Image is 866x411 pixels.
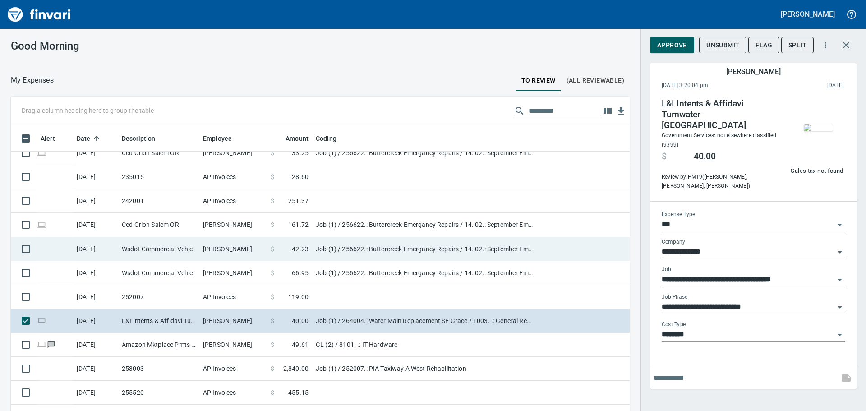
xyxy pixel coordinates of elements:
[726,67,780,76] h5: [PERSON_NAME]
[73,309,118,333] td: [DATE]
[788,40,806,51] span: Split
[199,237,267,261] td: [PERSON_NAME]
[662,212,695,217] label: Expense Type
[118,285,199,309] td: 252007
[199,285,267,309] td: AP Invoices
[312,357,538,381] td: Job (1) / 252007.: PIA Taxiway A West Rehabilitation
[11,75,54,86] nav: breadcrumb
[271,196,274,205] span: $
[37,150,46,156] span: Online transaction
[73,357,118,381] td: [DATE]
[699,37,746,54] button: Unsubmit
[73,381,118,405] td: [DATE]
[37,342,46,347] span: Online transaction
[122,133,156,144] span: Description
[271,220,274,229] span: $
[834,218,846,231] button: Open
[199,381,267,405] td: AP Invoices
[791,166,843,176] span: Sales tax not found
[834,301,846,314] button: Open
[118,357,199,381] td: 253003
[118,189,199,213] td: 242001
[118,333,199,357] td: Amazon Mktplace Pmts [DOMAIN_NAME][URL] WA
[292,340,309,349] span: 49.61
[706,40,739,51] span: Unsubmit
[41,133,55,144] span: Alert
[288,172,309,181] span: 128.60
[73,213,118,237] td: [DATE]
[312,213,538,237] td: Job (1) / 256622.: Buttercreek Emergancy Repairs / 14. 02.: September Emergacny Repairs / 5: Other
[118,237,199,261] td: Wsdot Commercial Vehic
[73,189,118,213] td: [DATE]
[271,364,274,373] span: $
[316,133,336,144] span: Coding
[118,309,199,333] td: L&I Intents & Affidavi Tumwater [GEOGRAPHIC_DATA]
[271,245,274,254] span: $
[834,328,846,341] button: Open
[778,7,837,21] button: [PERSON_NAME]
[662,294,687,300] label: Job Phase
[781,9,835,19] h5: [PERSON_NAME]
[292,268,309,277] span: 66.95
[77,133,91,144] span: Date
[122,133,167,144] span: Description
[662,98,784,131] h4: L&I Intents & Affidavi Tumwater [GEOGRAPHIC_DATA]
[601,104,614,118] button: Choose columns to display
[834,246,846,259] button: Open
[567,75,624,86] span: (All Reviewable)
[118,165,199,189] td: 235015
[662,81,768,90] span: [DATE] 3:20:04 pm
[11,40,203,52] h3: Good Morning
[755,40,772,51] span: Flag
[37,318,46,323] span: Online transaction
[271,148,274,157] span: $
[199,189,267,213] td: AP Invoices
[292,245,309,254] span: 42.23
[316,133,348,144] span: Coding
[650,37,694,54] button: Approve
[288,388,309,397] span: 455.15
[292,148,309,157] span: 33.25
[22,106,154,115] p: Drag a column heading here to group the table
[118,141,199,165] td: Ccd Orion Salem OR
[804,124,833,131] img: receipts%2Ftapani%2F2025-09-16%2FdYdY9D2rckQXFc9IZEZTxl6NTmM2__mTkQCqu6Jy4DCE168e0D.jpg
[662,239,685,245] label: Company
[199,213,267,237] td: [PERSON_NAME]
[614,105,628,118] button: Download table
[521,75,556,86] span: To Review
[73,261,118,285] td: [DATE]
[835,367,857,389] span: This records your note into the expense. If you would like to send a message to an employee inste...
[312,333,538,357] td: GL (2) / 8101. .: IT Hardware
[834,273,846,286] button: Open
[662,151,667,162] span: $
[271,316,274,325] span: $
[286,133,309,144] span: Amount
[288,292,309,301] span: 119.00
[73,285,118,309] td: [DATE]
[199,333,267,357] td: [PERSON_NAME]
[694,151,716,162] span: 40.00
[11,75,54,86] p: My Expenses
[274,133,309,144] span: Amount
[768,81,843,90] span: This charge was settled by the merchant and appears on the 2025/09/20 statement.
[788,164,845,178] button: Sales tax not found
[312,261,538,285] td: Job (1) / 256622.: Buttercreek Emergancy Repairs / 14. 02.: September Emergacny Repairs / 5: Other
[73,141,118,165] td: [DATE]
[46,342,56,347] span: Has messages
[662,267,671,272] label: Job
[199,357,267,381] td: AP Invoices
[657,40,687,51] span: Approve
[271,172,274,181] span: $
[815,35,835,55] button: More
[288,220,309,229] span: 161.72
[662,322,686,327] label: Cost Type
[312,237,538,261] td: Job (1) / 256622.: Buttercreek Emergancy Repairs / 14. 02.: September Emergacny Repairs / 5: Other
[288,196,309,205] span: 251.37
[199,261,267,285] td: [PERSON_NAME]
[203,133,232,144] span: Employee
[5,4,73,25] img: Finvari
[37,222,46,227] span: Online transaction
[73,165,118,189] td: [DATE]
[271,292,274,301] span: $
